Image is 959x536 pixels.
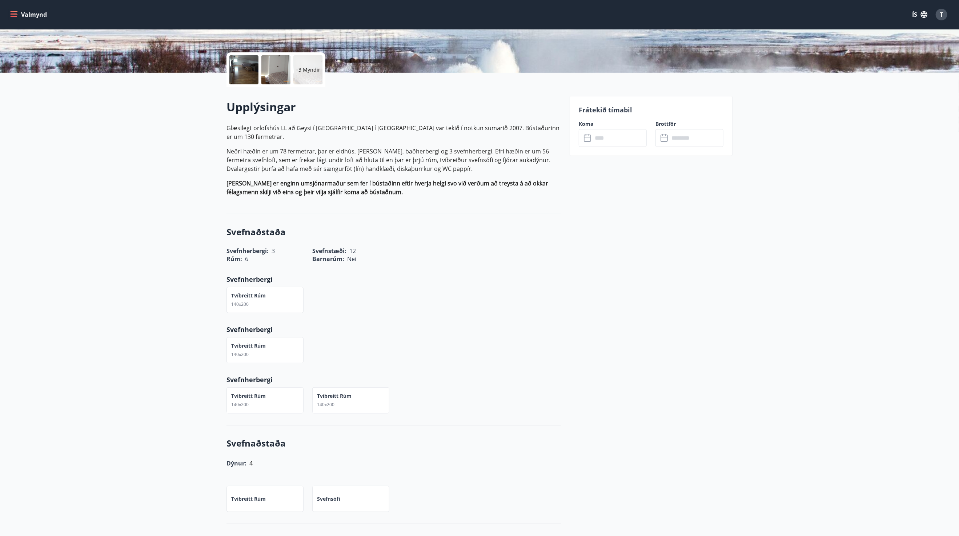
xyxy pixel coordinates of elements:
p: Neðri hæðin er um 78 fermetrar, þar er eldhús, [PERSON_NAME], baðherbergi og 3 svefnherbergi. Efr... [226,147,561,173]
span: 140x200 [231,301,249,307]
p: Tvíbreitt rúm [231,495,266,503]
span: Nei [347,255,356,263]
span: Dýnur: [226,459,246,467]
span: Rúm : [226,255,242,263]
p: Tvíbreitt rúm [231,392,266,400]
p: Frátekið tímabil [579,105,723,115]
button: menu [9,8,50,21]
span: 140x200 [231,401,249,408]
p: Svefnsófi [317,495,340,503]
h2: Upplýsingar [226,99,561,115]
span: 140x200 [317,401,334,408]
button: T [933,6,950,23]
span: T [940,11,943,19]
span: 6 [245,255,248,263]
p: Tvíbreitt rúm [317,392,352,400]
p: Tvíbreitt rúm [231,342,266,349]
button: ÍS [908,8,931,21]
label: Koma [579,120,647,128]
strong: [PERSON_NAME] er enginn umsjónarmaður sem fer í bústaðinn eftir hverja helgi svo við verðum að tr... [226,179,548,196]
p: Svefnherbergi [226,325,561,334]
p: Glæsilegt orlofshús LL að Geysi í [GEOGRAPHIC_DATA] í [GEOGRAPHIC_DATA] var tekið í notkun sumari... [226,124,561,141]
h6: 4 [249,458,253,468]
span: Barnarúm : [312,255,344,263]
h3: Svefnaðstaða [226,437,561,449]
label: Brottför [655,120,723,128]
p: Svefnherbergi [226,275,561,284]
p: +3 Myndir [296,66,320,73]
p: Tvíbreitt rúm [231,292,266,299]
span: 140x200 [231,351,249,357]
p: Svefnherbergi [226,375,561,384]
h3: Svefnaðstaða [226,226,561,238]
